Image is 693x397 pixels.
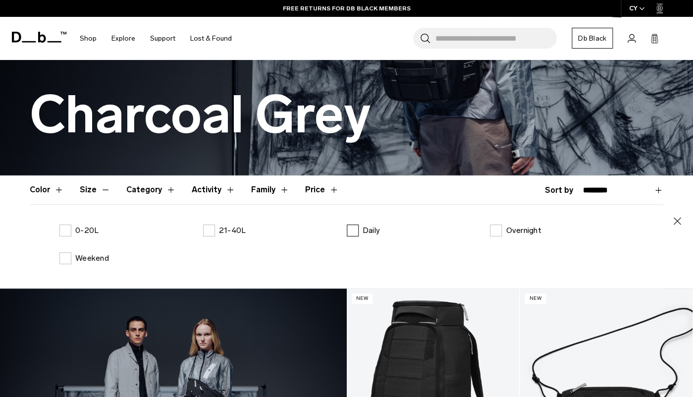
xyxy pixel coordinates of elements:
[72,17,239,60] nav: Main Navigation
[525,293,546,304] p: New
[219,225,246,236] p: 21-40L
[506,225,541,236] p: Overnight
[111,21,135,56] a: Explore
[30,86,371,144] h1: Charcoal Grey
[283,4,411,13] a: FREE RETURNS FOR DB BLACK MEMBERS
[30,175,64,204] button: Toggle Filter
[75,225,99,236] p: 0-20L
[305,175,339,204] button: Toggle Price
[150,21,175,56] a: Support
[80,21,97,56] a: Shop
[251,175,289,204] button: Toggle Filter
[363,225,380,236] p: Daily
[80,175,110,204] button: Toggle Filter
[352,293,373,304] p: New
[572,28,613,49] a: Db Black
[126,175,176,204] button: Toggle Filter
[75,252,109,264] p: Weekend
[192,175,235,204] button: Toggle Filter
[190,21,232,56] a: Lost & Found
